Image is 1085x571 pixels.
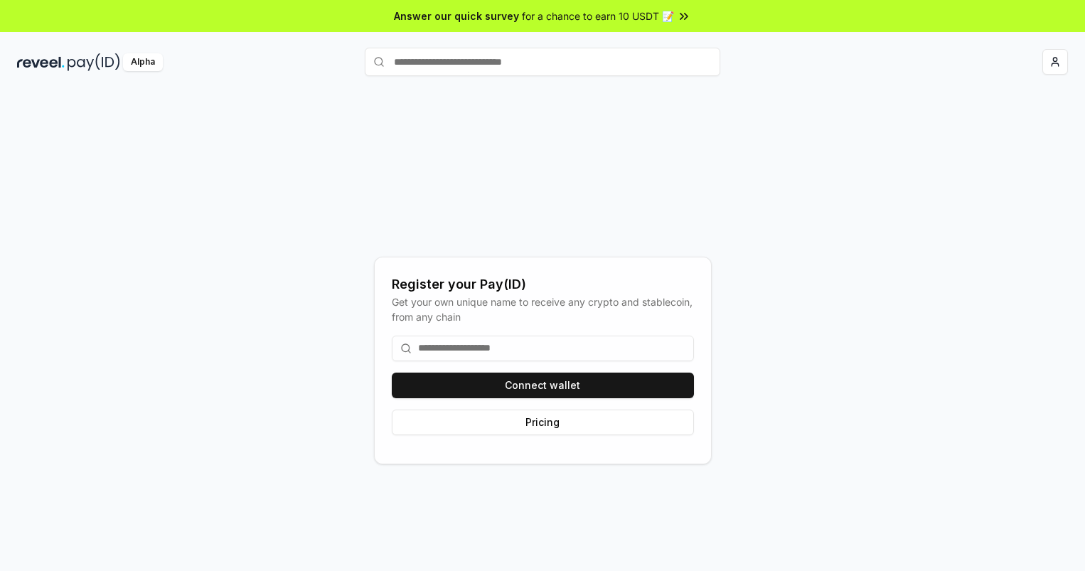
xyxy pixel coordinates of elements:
img: reveel_dark [17,53,65,71]
div: Register your Pay(ID) [392,274,694,294]
span: Answer our quick survey [394,9,519,23]
button: Connect wallet [392,373,694,398]
span: for a chance to earn 10 USDT 📝 [522,9,674,23]
button: Pricing [392,410,694,435]
div: Alpha [123,53,163,71]
div: Get your own unique name to receive any crypto and stablecoin, from any chain [392,294,694,324]
img: pay_id [68,53,120,71]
